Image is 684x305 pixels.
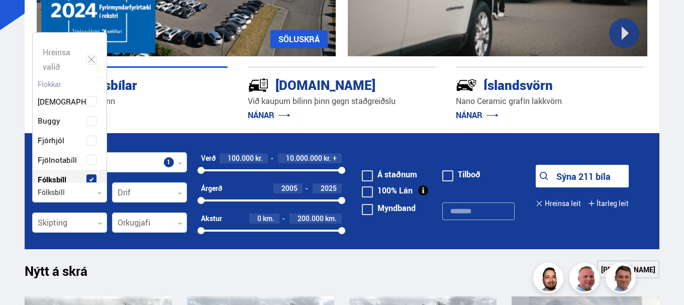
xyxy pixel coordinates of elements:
span: kr. [324,154,331,162]
span: Buggy [38,114,60,128]
span: + [333,154,337,162]
h1: Nýtt á skrá [25,263,105,284]
div: Verð [201,154,216,162]
button: Sýna 211 bíla [536,165,629,187]
p: Nano Ceramic grafín lakkvörn [456,95,644,107]
img: FbJEzSuNWCJXmdc-.webp [607,264,637,294]
button: Opna LiveChat spjallviðmót [8,4,38,34]
span: 10.000.000 [286,153,322,163]
span: kr. [255,154,263,162]
div: [DOMAIN_NAME] [248,75,400,93]
label: Á staðnum [362,170,417,178]
span: [DEMOGRAPHIC_DATA] [38,94,118,109]
span: Fjórhjól [38,133,64,148]
div: Árgerð [201,184,222,192]
a: NÁNAR [248,110,290,121]
p: Selja eða finna bílinn [40,95,228,107]
img: -Svtn6bYgwAsiwNX.svg [456,74,477,95]
a: NÁNAR [456,110,499,121]
div: Akstur [201,215,222,223]
img: siFngHWaQ9KaOqBr.png [571,264,601,294]
div: Hreinsa valið [33,43,107,77]
span: 2025 [321,183,337,193]
button: Ítarleg leit [588,192,629,215]
span: 2005 [281,183,298,193]
a: [PERSON_NAME] [597,260,659,278]
label: 100% Lán [362,186,413,194]
div: Íslandsbílar [40,75,192,93]
button: Hreinsa leit [536,192,580,215]
span: 200.000 [298,214,324,223]
img: nhp88E3Fdnt1Opn2.png [535,264,565,294]
p: Við kaupum bílinn þinn gegn staðgreiðslu [248,95,436,107]
img: tr5P-W3DuiFaO7aO.svg [248,74,269,95]
span: km. [263,215,274,223]
div: Íslandsvörn [456,75,608,93]
span: Fólksbíll [38,172,66,187]
label: Myndband [362,204,416,212]
span: km. [325,215,337,223]
span: Fjölnotabíll [38,153,77,167]
span: 0 [257,214,261,223]
a: SÖLUSKRÁ [270,30,328,48]
label: Tilboð [442,170,480,178]
span: 100.000 [228,153,254,163]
